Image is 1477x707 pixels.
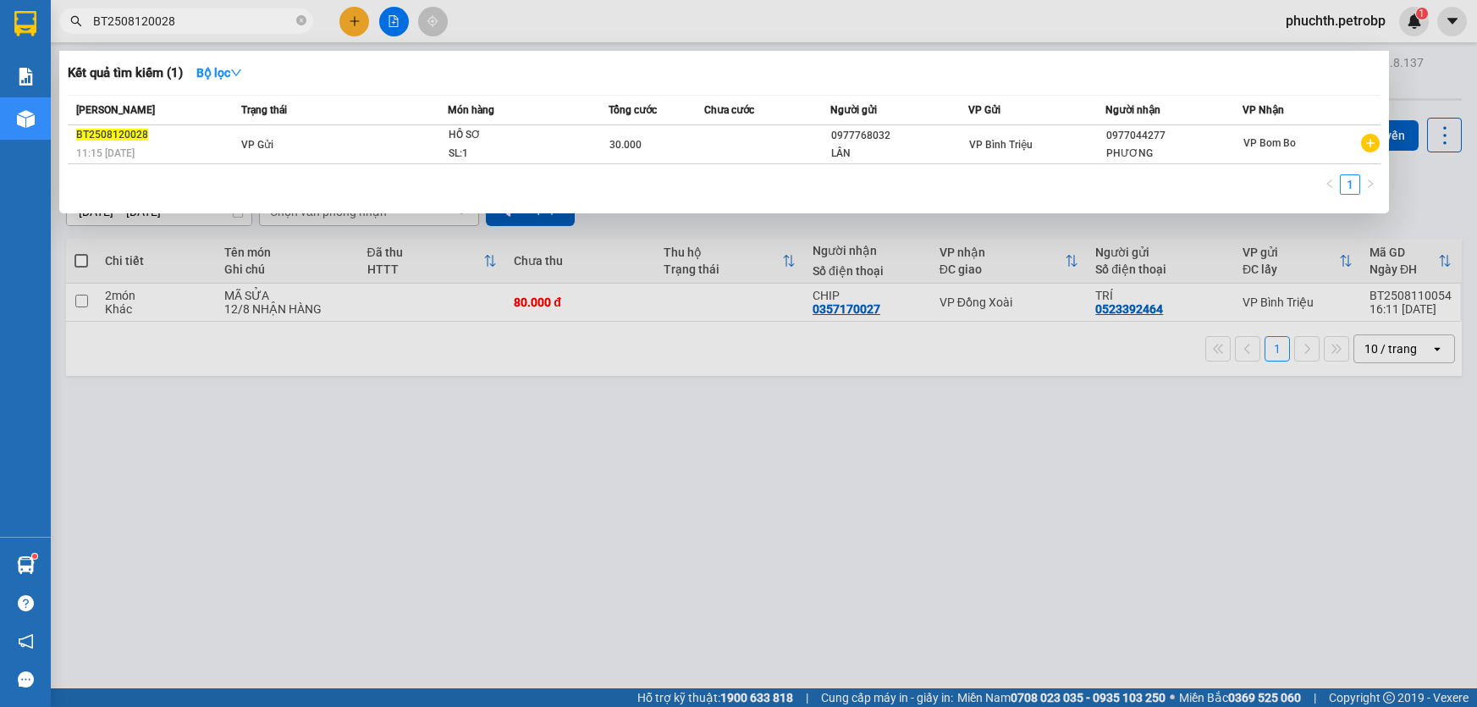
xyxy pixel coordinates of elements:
[296,14,306,30] span: close-circle
[1106,127,1242,145] div: 0977044277
[1360,174,1381,195] li: Next Page
[17,556,35,574] img: warehouse-icon
[1320,174,1340,195] button: left
[449,145,576,163] div: SL: 1
[609,104,657,116] span: Tổng cước
[609,139,642,151] span: 30.000
[1341,175,1359,194] a: 1
[831,127,967,145] div: 0977768032
[183,59,256,86] button: Bộ lọcdown
[17,110,35,128] img: warehouse-icon
[1360,174,1381,195] button: right
[32,554,37,559] sup: 1
[76,104,155,116] span: [PERSON_NAME]
[969,139,1033,151] span: VP Bình Triệu
[241,139,273,151] span: VP Gửi
[196,66,242,80] strong: Bộ lọc
[18,595,34,611] span: question-circle
[230,67,242,79] span: down
[968,104,1000,116] span: VP Gửi
[1320,174,1340,195] li: Previous Page
[1243,104,1284,116] span: VP Nhận
[17,68,35,86] img: solution-icon
[448,104,494,116] span: Món hàng
[1105,104,1160,116] span: Người nhận
[296,15,306,25] span: close-circle
[70,15,82,27] span: search
[76,147,135,159] span: 11:15 [DATE]
[241,104,287,116] span: Trạng thái
[1243,137,1296,149] span: VP Bom Bo
[449,126,576,145] div: HỒ SƠ
[76,129,148,141] span: BT2508120028
[831,145,967,163] div: LÂN
[14,11,36,36] img: logo-vxr
[1365,179,1375,189] span: right
[93,12,293,30] input: Tìm tên, số ĐT hoặc mã đơn
[68,64,183,82] h3: Kết quả tìm kiếm ( 1 )
[1325,179,1335,189] span: left
[1106,145,1242,163] div: PHƯƠNG
[18,671,34,688] span: message
[1361,134,1380,152] span: plus-circle
[830,104,877,116] span: Người gửi
[18,633,34,649] span: notification
[704,104,754,116] span: Chưa cước
[1340,174,1360,195] li: 1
